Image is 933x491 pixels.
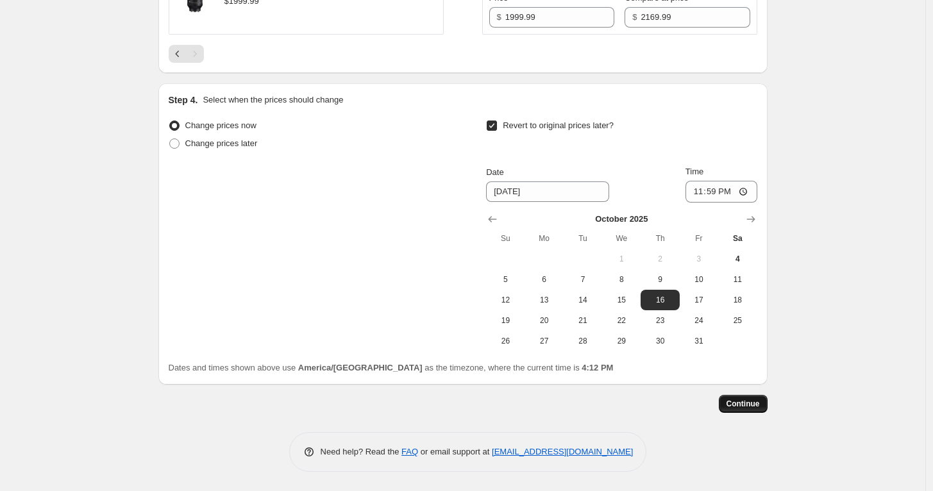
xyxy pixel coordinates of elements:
[491,274,519,285] span: 5
[641,249,679,269] button: Thursday October 2 2025
[486,331,525,351] button: Sunday October 26 2025
[564,310,602,331] button: Tuesday October 21 2025
[483,210,501,228] button: Show previous month, September 2025
[680,310,718,331] button: Friday October 24 2025
[685,254,713,264] span: 3
[486,167,503,177] span: Date
[203,94,343,106] p: Select when the prices should change
[680,290,718,310] button: Friday October 17 2025
[641,310,679,331] button: Thursday October 23 2025
[185,138,258,148] span: Change prices later
[564,331,602,351] button: Tuesday October 28 2025
[646,254,674,264] span: 2
[680,269,718,290] button: Friday October 10 2025
[569,295,597,305] span: 14
[486,290,525,310] button: Sunday October 12 2025
[401,447,418,456] a: FAQ
[607,295,635,305] span: 15
[525,331,564,351] button: Monday October 27 2025
[685,233,713,244] span: Fr
[486,269,525,290] button: Sunday October 5 2025
[641,269,679,290] button: Thursday October 9 2025
[492,447,633,456] a: [EMAIL_ADDRESS][DOMAIN_NAME]
[641,331,679,351] button: Thursday October 30 2025
[646,315,674,326] span: 23
[491,315,519,326] span: 19
[530,315,559,326] span: 20
[641,228,679,249] th: Thursday
[530,233,559,244] span: Mo
[486,228,525,249] th: Sunday
[718,310,757,331] button: Saturday October 25 2025
[718,269,757,290] button: Saturday October 11 2025
[185,121,256,130] span: Change prices now
[530,274,559,285] span: 6
[646,233,674,244] span: Th
[723,295,752,305] span: 18
[602,269,641,290] button: Wednesday October 8 2025
[685,167,703,176] span: Time
[742,210,760,228] button: Show next month, November 2025
[718,228,757,249] th: Saturday
[525,269,564,290] button: Monday October 6 2025
[646,274,674,285] span: 9
[680,331,718,351] button: Friday October 31 2025
[525,290,564,310] button: Monday October 13 2025
[632,12,637,22] span: $
[685,336,713,346] span: 31
[569,336,597,346] span: 28
[685,315,713,326] span: 24
[321,447,402,456] span: Need help? Read the
[564,228,602,249] th: Tuesday
[723,233,752,244] span: Sa
[641,290,679,310] button: Thursday October 16 2025
[602,310,641,331] button: Wednesday October 22 2025
[607,315,635,326] span: 22
[723,315,752,326] span: 25
[525,228,564,249] th: Monday
[169,45,204,63] nav: Pagination
[607,274,635,285] span: 8
[685,181,757,203] input: 12:00
[530,336,559,346] span: 27
[169,94,198,106] h2: Step 4.
[680,249,718,269] button: Friday October 3 2025
[723,274,752,285] span: 11
[418,447,492,456] span: or email support at
[685,274,713,285] span: 10
[491,233,519,244] span: Su
[646,336,674,346] span: 30
[491,336,519,346] span: 26
[607,336,635,346] span: 29
[564,290,602,310] button: Tuesday October 14 2025
[525,310,564,331] button: Monday October 20 2025
[602,249,641,269] button: Wednesday October 1 2025
[718,290,757,310] button: Saturday October 18 2025
[569,274,597,285] span: 7
[564,269,602,290] button: Tuesday October 7 2025
[607,254,635,264] span: 1
[530,295,559,305] span: 13
[602,290,641,310] button: Wednesday October 15 2025
[602,228,641,249] th: Wednesday
[569,315,597,326] span: 21
[646,295,674,305] span: 16
[569,233,597,244] span: Tu
[503,121,614,130] span: Revert to original prices later?
[723,254,752,264] span: 4
[719,395,768,413] button: Continue
[602,331,641,351] button: Wednesday October 29 2025
[727,399,760,409] span: Continue
[497,12,501,22] span: $
[298,363,423,372] b: America/[GEOGRAPHIC_DATA]
[607,233,635,244] span: We
[169,363,614,372] span: Dates and times shown above use as the timezone, where the current time is
[680,228,718,249] th: Friday
[582,363,613,372] b: 4:12 PM
[169,45,187,63] button: Previous
[685,295,713,305] span: 17
[486,310,525,331] button: Sunday October 19 2025
[486,181,609,202] input: 10/4/2025
[491,295,519,305] span: 12
[718,249,757,269] button: Today Saturday October 4 2025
